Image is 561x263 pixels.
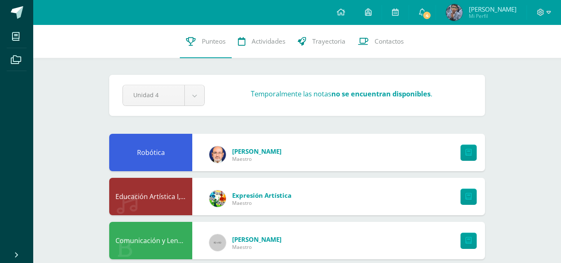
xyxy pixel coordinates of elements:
[232,191,292,199] span: Expresión Artística
[232,243,282,251] span: Maestro
[446,4,463,21] img: 34ae280db9e2785e3b101873a78bf9a1.png
[123,85,204,106] a: Unidad 4
[232,235,282,243] span: [PERSON_NAME]
[209,234,226,251] img: 60x60
[232,199,292,206] span: Maestro
[469,12,517,20] span: Mi Perfil
[422,11,431,20] span: 4
[232,147,282,155] span: [PERSON_NAME]
[109,178,192,215] div: Educación Artística I, Música y Danza
[209,146,226,163] img: 6b7a2a75a6c7e6282b1a1fdce061224c.png
[109,222,192,259] div: Comunicación y Lenguaje, Idioma Español
[252,37,285,46] span: Actividades
[469,5,517,13] span: [PERSON_NAME]
[331,89,431,98] strong: no se encuentran disponibles
[109,134,192,171] div: Robótica
[352,25,410,58] a: Contactos
[375,37,404,46] span: Contactos
[209,190,226,207] img: 159e24a6ecedfdf8f489544946a573f0.png
[251,89,432,98] h3: Temporalmente las notas .
[312,37,345,46] span: Trayectoria
[232,155,282,162] span: Maestro
[180,25,232,58] a: Punteos
[202,37,225,46] span: Punteos
[292,25,352,58] a: Trayectoria
[133,85,174,105] span: Unidad 4
[232,25,292,58] a: Actividades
